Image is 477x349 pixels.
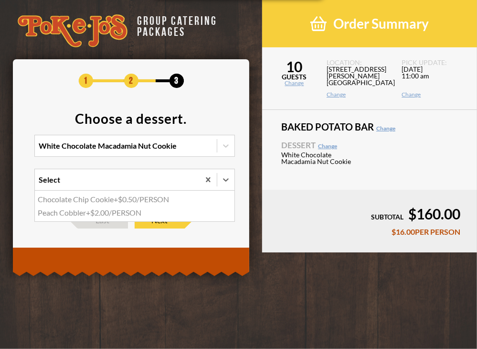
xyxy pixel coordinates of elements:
[262,59,327,74] span: 10
[310,15,327,32] img: shopping-basket-3cad201a.png
[376,125,395,132] a: Change
[327,92,390,98] a: Change
[281,141,458,149] span: Dessert
[279,228,460,236] div: $16.00 PER PERSON
[318,142,337,150] a: Change
[402,59,466,66] span: PICK UP DATE:
[75,112,187,125] div: Choose a dessert.
[262,74,327,80] span: GUESTS
[39,142,177,150] div: White Chocolate Macadamia Nut Cookie
[402,66,466,92] span: [DATE] 11:00 am
[334,15,429,32] span: Order Summary
[35,193,234,206] div: Chocolate Chip Cookie +$0.50/PERSON
[402,92,466,98] a: Change
[281,122,458,131] span: Baked Potato Bar
[327,66,390,92] span: [STREET_ADDRESS][PERSON_NAME] [GEOGRAPHIC_DATA]
[371,213,403,221] span: SUBTOTAL
[170,74,184,88] span: 3
[35,206,234,219] div: Peach Cobbler +$2.00/PERSON
[18,14,127,47] img: logo-34603ddf.svg
[39,176,60,184] div: Select
[279,207,460,221] div: $160.00
[124,74,138,88] span: 2
[327,59,390,66] span: LOCATION:
[281,152,365,165] span: White Chocolate Macadamia Nut Cookie
[79,74,93,88] span: 1
[262,80,327,86] a: Change
[137,16,244,38] div: GROUP CATERING PACKAGES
